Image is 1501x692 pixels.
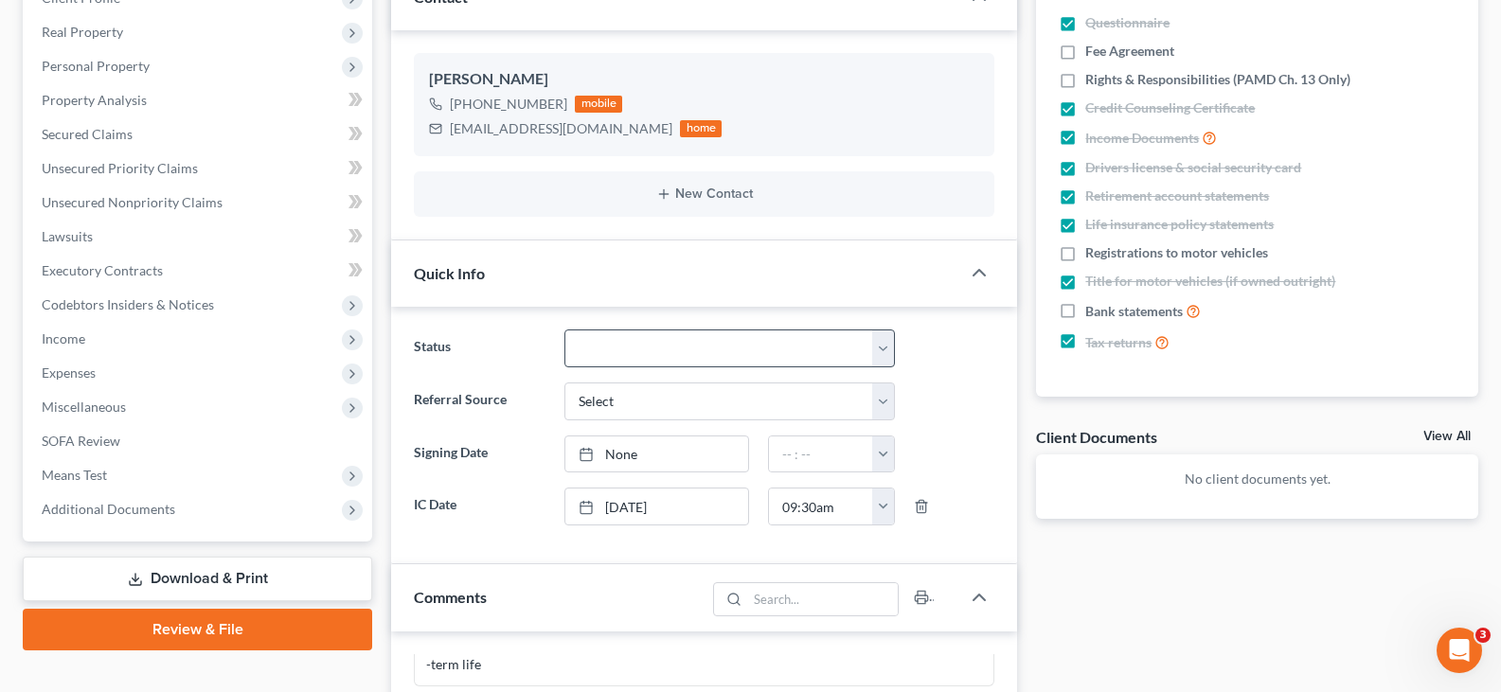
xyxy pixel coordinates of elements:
[23,557,372,601] a: Download & Print
[42,126,133,142] span: Secured Claims
[748,583,899,615] input: Search...
[1085,42,1174,61] span: Fee Agreement
[1085,70,1350,89] span: Rights & Responsibilities (PAMD Ch. 13 Only)
[575,96,622,113] div: mobile
[1085,243,1268,262] span: Registrations to motor vehicles
[42,364,96,381] span: Expenses
[42,399,126,415] span: Miscellaneous
[414,588,487,606] span: Comments
[1085,333,1152,352] span: Tax returns
[42,296,214,312] span: Codebtors Insiders & Notices
[450,119,672,138] div: [EMAIL_ADDRESS][DOMAIN_NAME]
[769,436,873,472] input: -- : --
[42,330,85,346] span: Income
[1085,98,1255,117] span: Credit Counseling Certificate
[1475,628,1491,643] span: 3
[404,382,554,420] label: Referral Source
[42,24,123,40] span: Real Property
[27,424,372,458] a: SOFA Review
[42,228,93,244] span: Lawsuits
[769,488,873,524] input: -- : --
[27,220,372,254] a: Lawsuits
[42,92,147,108] span: Property Analysis
[680,120,722,137] div: home
[414,264,485,282] span: Quick Info
[1085,129,1199,148] span: Income Documents
[1085,13,1170,32] span: Questionnaire
[27,254,372,288] a: Executory Contracts
[42,194,223,210] span: Unsecured Nonpriority Claims
[1437,628,1482,673] iframe: Intercom live chat
[27,151,372,186] a: Unsecured Priority Claims
[565,436,748,472] a: None
[404,435,554,473] label: Signing Date
[42,160,198,176] span: Unsecured Priority Claims
[27,186,372,220] a: Unsecured Nonpriority Claims
[27,117,372,151] a: Secured Claims
[1085,158,1301,177] span: Drivers license & social security card
[404,488,554,525] label: IC Date
[1036,427,1157,447] div: Client Documents
[1085,302,1183,321] span: Bank statements
[429,68,979,91] div: [PERSON_NAME]
[565,488,748,524] a: [DATE]
[27,83,372,117] a: Property Analysis
[1085,215,1274,234] span: Life insurance policy statements
[1085,272,1335,291] span: Title for motor vehicles (if owned outright)
[23,609,372,650] a: Review & File
[429,186,979,202] button: New Contact
[42,467,107,483] span: Means Test
[1085,186,1269,205] span: Retirement account statements
[450,95,567,114] div: [PHONE_NUMBER]
[42,501,175,517] span: Additional Documents
[1423,430,1471,443] a: View All
[404,329,554,367] label: Status
[42,58,150,74] span: Personal Property
[42,262,163,278] span: Executory Contracts
[42,433,120,449] span: SOFA Review
[1051,470,1463,488] p: No client documents yet.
